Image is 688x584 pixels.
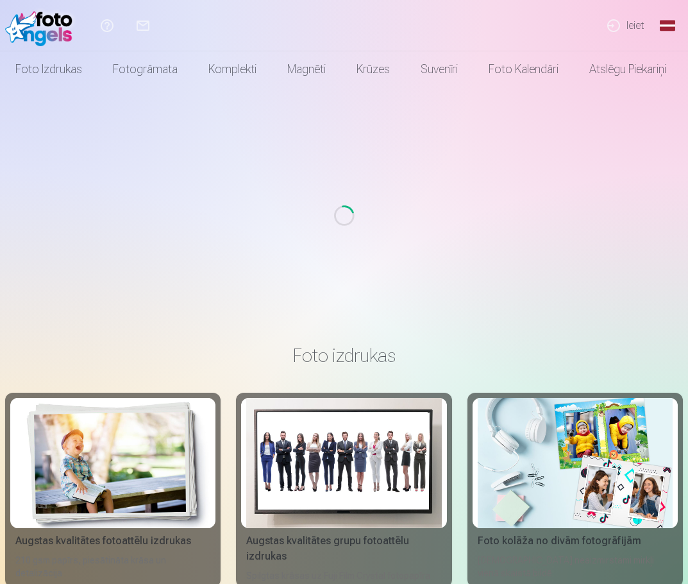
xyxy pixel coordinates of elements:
img: Augstas kvalitātes grupu fotoattēlu izdrukas [246,398,441,528]
img: Foto kolāža no divām fotogrāfijām [478,398,673,528]
a: Magnēti [272,51,341,87]
a: Krūzes [341,51,405,87]
h3: Foto izdrukas [15,344,673,367]
a: Komplekti [193,51,272,87]
div: Augstas kvalitātes fotoattēlu izdrukas [10,533,215,549]
div: Foto kolāža no divām fotogrāfijām [473,533,678,549]
div: Spilgtas krāsas uz Fuji Film Crystal fotopapīra [241,569,446,582]
a: Fotogrāmata [97,51,193,87]
img: /fa1 [5,5,79,46]
div: 210 gsm papīrs, piesātināta krāsa un detalizācija [10,554,215,582]
a: Foto kalendāri [473,51,574,87]
a: Atslēgu piekariņi [574,51,682,87]
img: Augstas kvalitātes fotoattēlu izdrukas [15,398,210,528]
div: Augstas kvalitātes grupu fotoattēlu izdrukas [241,533,446,564]
a: Suvenīri [405,51,473,87]
div: [DEMOGRAPHIC_DATA] neaizmirstami mirkļi vienā skaistā bildē [473,554,678,582]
